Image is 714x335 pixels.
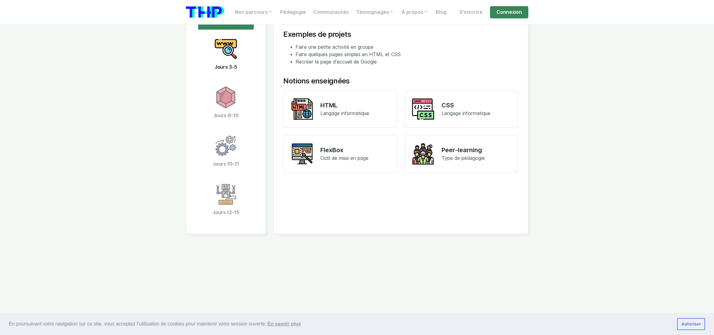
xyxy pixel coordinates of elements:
p: CSS [442,101,490,110]
img: logo [186,6,224,18]
p: HTML [321,101,369,110]
span: Langage informatique [321,111,369,117]
span: En poursuivant votre navigation sur ce site, vous acceptez l’utilisation de cookies pour mainteni... [9,319,672,329]
a: learn more about cookies [266,319,302,329]
li: Faire quelques pages simples en HTML et CSS [296,51,518,59]
p: FlexBox [321,146,369,155]
div: Notions enseignées [284,77,518,86]
a: Blog [432,6,450,18]
a: Connexion [490,6,528,18]
a: Communautés [310,6,353,18]
a: Jours 10-11 [198,127,254,176]
li: Recréer la page d'accueil de Google [296,59,518,66]
a: Jours 3-5 [198,30,254,79]
p: Peer-learning [442,146,485,155]
img: icon [215,87,237,109]
div: Exemples de projets [284,30,518,39]
span: Outil de mise en page [321,156,369,161]
span: Langage informatique [442,111,490,117]
img: icon [215,38,237,60]
a: dismiss cookie message [677,318,705,330]
a: Jours 6-10 [198,79,254,127]
a: Pédagogie [277,6,310,18]
a: S'inscrire [456,6,486,18]
a: Témoignages [353,6,398,18]
a: Nos parcours [232,6,277,18]
li: Faire une petite activité en groupe [296,44,518,51]
a: Jours 12-15 [198,176,254,224]
img: icon [215,135,237,157]
img: icon [215,183,237,206]
span: Type de pédagogie [442,156,485,161]
a: À propos [398,6,432,18]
